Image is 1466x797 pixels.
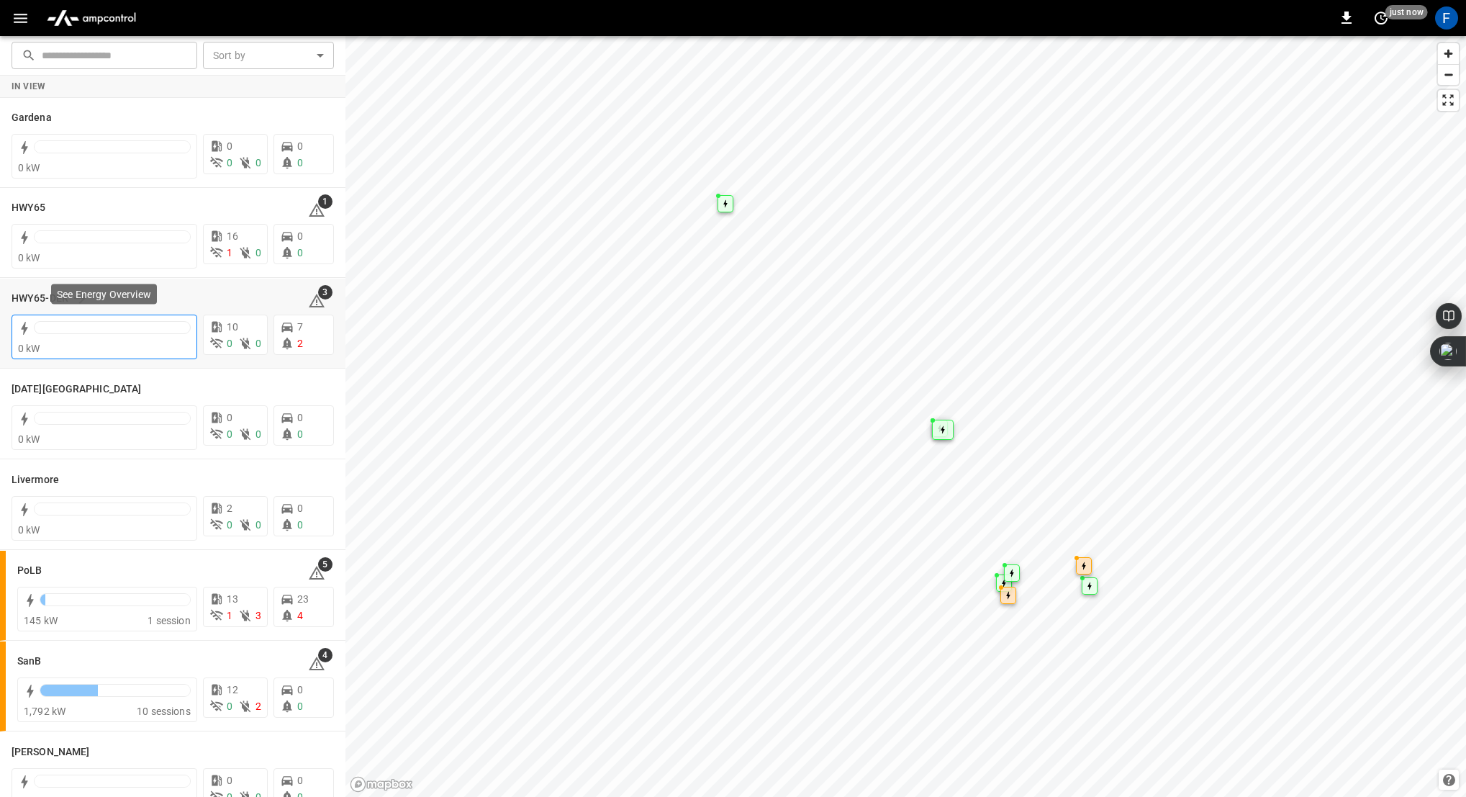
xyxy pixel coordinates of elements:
span: 0 [227,140,232,152]
span: 0 kW [18,252,40,264]
span: 1 [227,610,232,621]
span: 7 [297,321,303,333]
span: just now [1385,5,1428,19]
span: 0 [297,412,303,423]
h6: Gardena [12,110,52,126]
span: 145 kW [24,615,58,626]
span: 0 [297,503,303,514]
span: 0 [297,519,303,531]
span: 0 [227,519,232,531]
div: Map marker [1076,557,1092,575]
span: 16 [227,230,238,242]
span: 0 [297,247,303,258]
span: 0 [297,140,303,152]
span: 0 [255,428,261,440]
span: 1,792 kW [24,706,65,717]
h6: PoLB [17,563,42,579]
span: 13 [227,593,238,605]
span: Zoom out [1438,65,1459,85]
h6: HWY65 [12,200,46,216]
canvas: Map [345,36,1466,797]
div: profile-icon [1435,6,1458,30]
strong: In View [12,81,46,91]
h6: SanB [17,654,41,670]
span: 3 [318,285,332,300]
span: 4 [318,648,332,662]
span: 0 [297,157,303,168]
button: set refresh interval [1370,6,1393,30]
span: 0 [255,519,261,531]
h6: Karma Center [12,382,141,397]
span: 2 [227,503,232,514]
span: 0 [227,428,232,440]
span: 2 [255,701,261,712]
span: 0 [227,775,232,786]
span: 0 [227,701,232,712]
span: 0 [297,684,303,695]
span: 1 [318,194,332,209]
span: 3 [255,610,261,621]
span: 10 [227,321,238,333]
p: See Energy Overview [57,287,151,301]
span: 0 [227,338,232,349]
span: 0 kW [18,524,40,536]
div: Map marker [932,420,954,440]
span: 0 [255,247,261,258]
h6: Livermore [12,472,59,488]
span: 23 [297,593,309,605]
span: 10 sessions [137,706,191,717]
div: Map marker [1004,564,1020,582]
div: Map marker [996,575,1012,592]
span: 5 [318,557,332,572]
span: 0 [297,701,303,712]
span: 0 kW [18,433,40,445]
a: Mapbox homepage [350,776,413,793]
span: 4 [297,610,303,621]
div: Map marker [1000,587,1016,604]
img: ampcontrol.io logo [41,4,142,32]
h6: HWY65-DER [12,291,68,307]
span: 0 [297,775,303,786]
span: 0 [227,157,232,168]
span: 0 [227,412,232,423]
span: 2 [297,338,303,349]
button: Zoom out [1438,64,1459,85]
div: Map marker [1082,577,1098,595]
span: 0 kW [18,162,40,174]
div: Map marker [718,195,733,212]
span: 1 [227,247,232,258]
span: 0 kW [18,343,40,354]
span: 1 session [148,615,190,626]
span: 0 [297,230,303,242]
span: 0 [255,338,261,349]
span: 12 [227,684,238,695]
span: 0 [297,428,303,440]
button: Zoom in [1438,43,1459,64]
span: 0 [255,157,261,168]
h6: Vernon [12,744,89,760]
